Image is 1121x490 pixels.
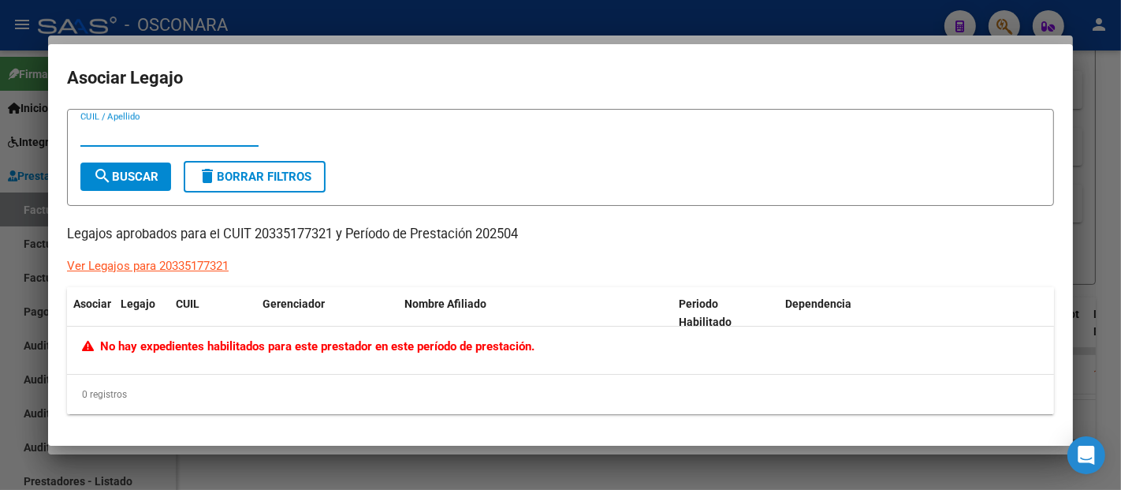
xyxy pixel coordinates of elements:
[93,170,158,184] span: Buscar
[1067,436,1105,474] div: Open Intercom Messenger
[263,297,325,310] span: Gerenciador
[80,163,171,191] button: Buscar
[184,161,326,193] button: Borrar Filtros
[82,339,534,353] span: No hay expedientes habilitados para este prestador en este período de prestación.
[73,297,111,310] span: Asociar
[404,297,486,310] span: Nombre Afiliado
[67,257,229,275] div: Ver Legajos para 20335177321
[67,63,1054,93] h2: Asociar Legajo
[169,287,256,339] datatable-header-cell: CUIL
[176,297,199,310] span: CUIL
[121,297,155,310] span: Legajo
[93,166,112,185] mat-icon: search
[198,166,217,185] mat-icon: delete
[673,287,780,339] datatable-header-cell: Periodo Habilitado
[256,287,398,339] datatable-header-cell: Gerenciador
[67,287,114,339] datatable-header-cell: Asociar
[67,225,1054,245] p: Legajos aprobados para el CUIT 20335177321 y Período de Prestación 202504
[780,287,1055,339] datatable-header-cell: Dependencia
[198,170,311,184] span: Borrar Filtros
[114,287,169,339] datatable-header-cell: Legajo
[67,375,1054,414] div: 0 registros
[786,297,852,310] span: Dependencia
[680,297,732,328] span: Periodo Habilitado
[398,287,673,339] datatable-header-cell: Nombre Afiliado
